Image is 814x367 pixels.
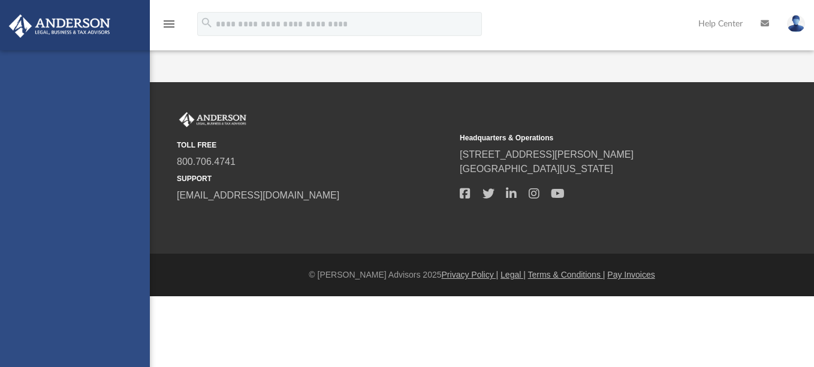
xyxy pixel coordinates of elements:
[607,270,655,279] a: Pay Invoices
[200,16,213,29] i: search
[442,270,499,279] a: Privacy Policy |
[162,23,176,31] a: menu
[177,173,451,184] small: SUPPORT
[787,15,805,32] img: User Pic
[460,149,634,160] a: [STREET_ADDRESS][PERSON_NAME]
[460,133,734,143] small: Headquarters & Operations
[177,140,451,151] small: TOLL FREE
[162,17,176,31] i: menu
[177,190,339,200] a: [EMAIL_ADDRESS][DOMAIN_NAME]
[177,112,249,128] img: Anderson Advisors Platinum Portal
[528,270,605,279] a: Terms & Conditions |
[177,157,236,167] a: 800.706.4741
[5,14,114,38] img: Anderson Advisors Platinum Portal
[460,164,613,174] a: [GEOGRAPHIC_DATA][US_STATE]
[150,269,814,281] div: © [PERSON_NAME] Advisors 2025
[501,270,526,279] a: Legal |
